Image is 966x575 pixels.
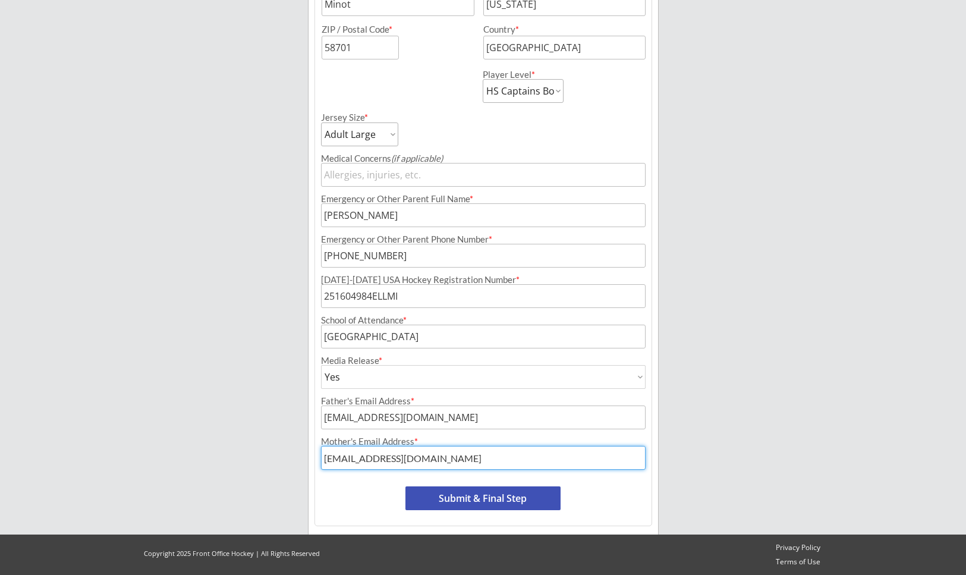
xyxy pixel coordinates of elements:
div: Mother's Email Address [321,437,646,446]
div: Jersey Size [321,113,382,122]
button: Submit & Final Step [405,486,561,510]
div: Player Level [483,70,564,79]
div: Emergency or Other Parent Full Name [321,194,646,203]
div: Copyright 2025 Front Office Hockey | All Rights Reserved [133,549,331,558]
div: [DATE]-[DATE] USA Hockey Registration Number [321,275,646,284]
div: Emergency or Other Parent Phone Number [321,235,646,244]
div: School of Attendance [321,316,646,325]
input: Allergies, injuries, etc. [321,163,646,187]
div: Country [483,25,631,34]
div: Medical Concerns [321,154,646,163]
div: Media Release [321,356,646,365]
a: Privacy Policy [770,543,826,553]
div: ZIP / Postal Code [322,25,473,34]
a: Terms of Use [770,557,826,567]
em: (if applicable) [391,153,443,164]
div: Father's Email Address [321,397,646,406]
